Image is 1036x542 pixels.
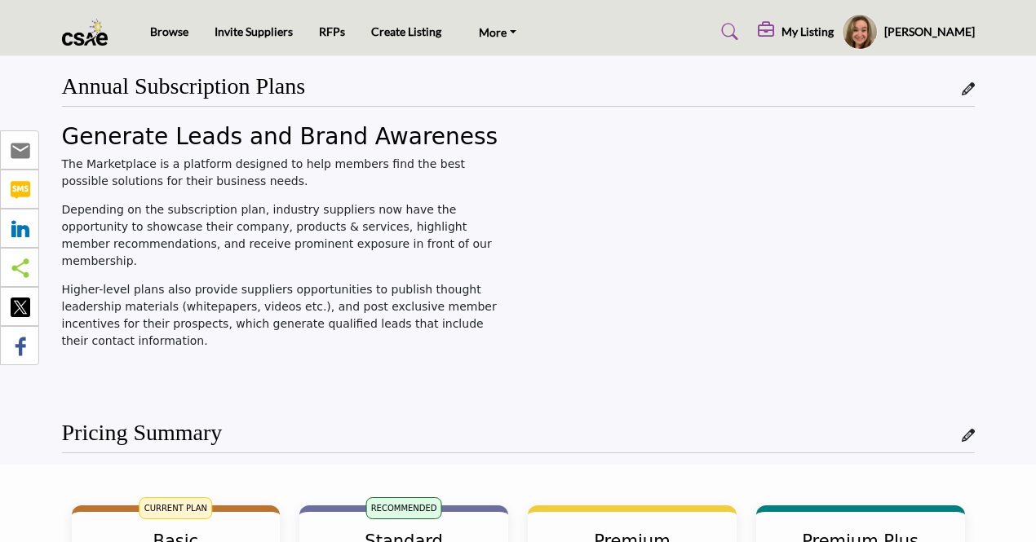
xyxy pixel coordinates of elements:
[781,24,834,39] h5: My Listing
[706,19,749,45] a: Search
[139,497,212,519] span: CURRENT PLAN
[62,419,223,447] h2: Pricing Summary
[371,24,441,38] a: Create Listing
[319,24,345,38] a: RFPs
[62,73,306,100] h2: Annual Subscription Plans
[215,24,293,38] a: Invite Suppliers
[62,156,510,190] p: The Marketplace is a platform designed to help members find the best possible solutions for their...
[62,19,117,46] img: Site Logo
[842,14,878,50] button: Show hide supplier dropdown
[62,123,510,151] h2: Generate Leads and Brand Awareness
[150,24,188,38] a: Browse
[62,281,510,350] p: Higher-level plans also provide suppliers opportunities to publish thought leadership materials (...
[62,201,510,270] p: Depending on the subscription plan, industry suppliers now have the opportunity to showcase their...
[758,22,834,42] div: My Listing
[467,20,528,43] a: More
[366,497,442,519] span: RECOMMENDED
[884,24,975,40] h5: [PERSON_NAME]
